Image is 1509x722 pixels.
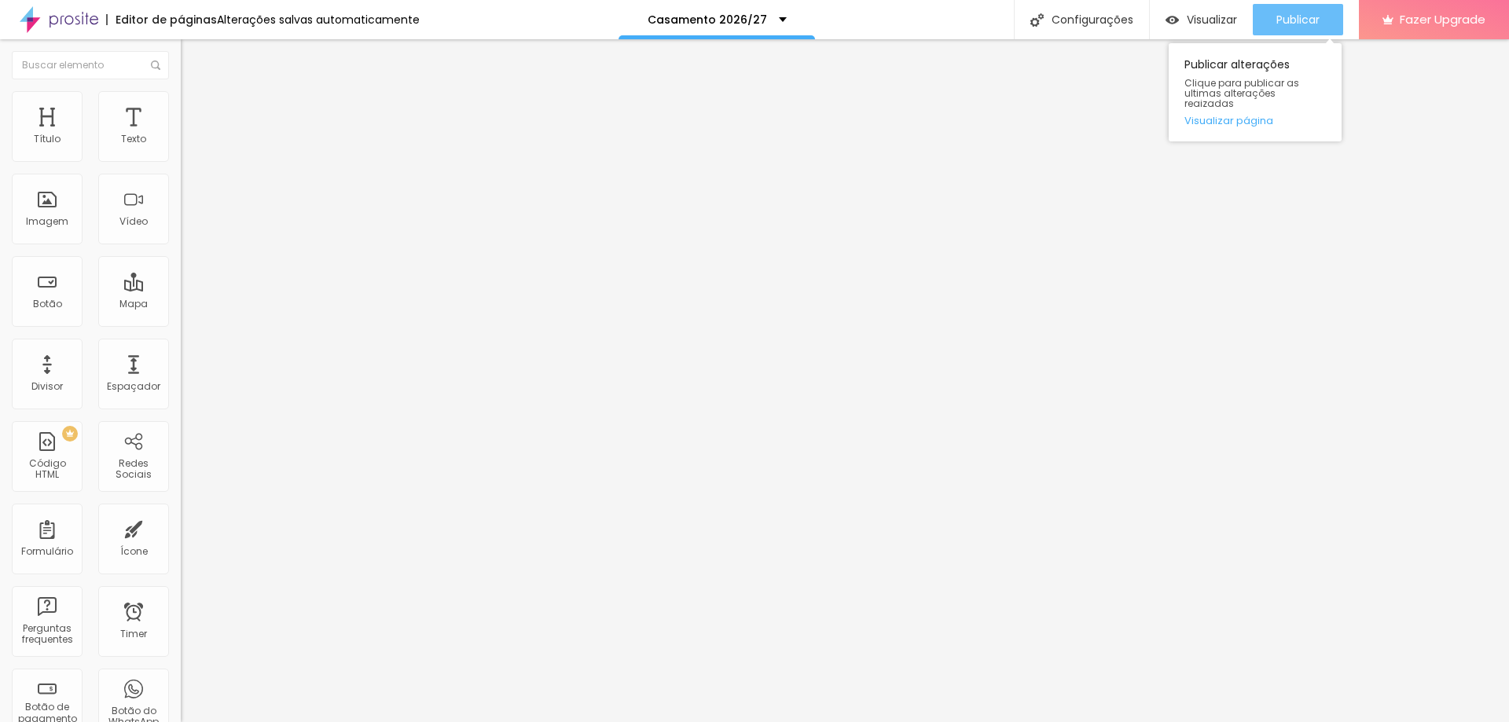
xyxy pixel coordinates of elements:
div: Botão [33,299,62,310]
div: Código HTML [16,458,78,481]
div: Divisor [31,381,63,392]
div: Redes Sociais [102,458,164,481]
div: Perguntas frequentes [16,623,78,646]
div: Alterações salvas automaticamente [217,14,420,25]
iframe: Editor [181,39,1509,722]
span: Fazer Upgrade [1400,13,1485,26]
span: Clique para publicar as ultimas alterações reaizadas [1184,78,1326,109]
button: Publicar [1253,4,1343,35]
div: Vídeo [119,216,148,227]
div: Imagem [26,216,68,227]
div: Mapa [119,299,148,310]
img: view-1.svg [1166,13,1179,27]
input: Buscar elemento [12,51,169,79]
div: Ícone [120,546,148,557]
span: Visualizar [1187,13,1237,26]
div: Título [34,134,61,145]
a: Visualizar página [1184,115,1326,126]
button: Visualizar [1150,4,1253,35]
img: Icone [151,60,160,70]
div: Publicar alterações [1169,43,1342,141]
p: Casamento 2026/27 [648,14,767,25]
img: Icone [1030,13,1044,27]
div: Espaçador [107,381,160,392]
div: Editor de páginas [106,14,217,25]
span: Publicar [1276,13,1320,26]
div: Formulário [21,546,73,557]
div: Texto [121,134,146,145]
div: Timer [120,629,147,640]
